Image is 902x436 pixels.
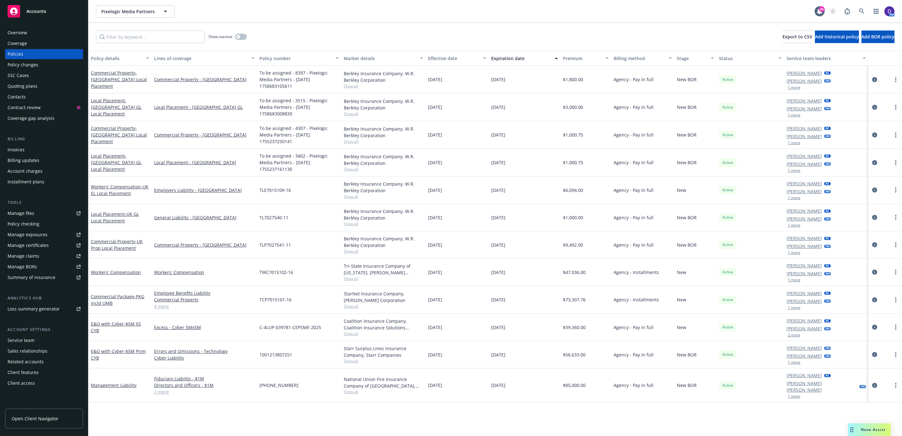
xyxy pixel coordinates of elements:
div: Lines of coverage [154,55,248,62]
span: To be assigned - 3515 - Pixelogic Media Partners - [DATE] 1758683008830 [259,97,339,117]
span: $73,307.76 [563,296,586,303]
div: Manage certificates [8,240,49,250]
span: [DATE] [491,159,505,166]
span: [DATE] [491,351,505,358]
a: [PERSON_NAME] [PERSON_NAME] [787,380,857,393]
div: Manage claims [8,251,39,261]
a: Commercial Property - [GEOGRAPHIC_DATA] [154,76,254,83]
a: Commercial Property [91,70,147,89]
span: Add historical policy [815,34,859,40]
span: Show all [344,276,423,281]
a: [PERSON_NAME] [787,270,822,277]
span: [DATE] [491,296,505,303]
span: $1,000.00 [563,214,583,221]
span: Show all [344,139,423,144]
span: $39,360.00 [563,324,586,331]
span: C-4LUP-039781-CEPSME-2025 [259,324,321,331]
a: Local Placement [91,153,142,172]
a: Start snowing [827,5,839,18]
div: Stage [677,55,707,62]
div: Coverage gap analysis [8,113,54,123]
span: Agency - Pay in full [614,351,654,358]
div: Drag to move [848,423,856,436]
span: Show all [344,358,423,364]
div: Premium [563,55,602,62]
button: 1 more [788,141,800,145]
span: Agency - Pay in full [614,187,654,193]
div: Analytics hub [5,295,83,301]
a: circleInformation [871,76,878,83]
span: Show all [344,221,423,226]
button: 1 more [788,251,800,254]
a: Client access [5,378,83,388]
span: Active [721,187,734,193]
button: Effective date [426,51,489,66]
a: more [892,214,899,221]
button: Add BOR policy [861,31,894,43]
a: circleInformation [871,351,878,358]
span: New BOR [677,104,697,110]
span: New [677,187,686,193]
a: [PERSON_NAME] [787,78,822,84]
a: [PERSON_NAME] [787,98,822,104]
a: circleInformation [871,323,878,331]
a: Excess - Cyber 5Mx5M [154,324,254,331]
span: New [677,296,686,303]
div: Account charges [8,166,42,176]
span: Active [721,324,734,330]
span: - [GEOGRAPHIC_DATA] GL Local Placement [91,98,142,117]
button: 1 more [788,278,800,282]
a: Quoting plans [5,81,83,91]
a: Commercial Property [91,125,147,144]
a: Contract review [5,103,83,113]
span: Active [721,242,734,248]
a: Cyber Liability [154,355,254,361]
span: Agency - Pay in full [614,214,654,221]
span: Export to CSV [782,34,812,40]
a: [PERSON_NAME] [787,317,822,324]
button: Expiration date [489,51,560,66]
span: TL7027540-11 [259,214,288,221]
span: [DATE] [428,159,442,166]
a: more [892,323,899,331]
span: New [677,269,686,276]
a: Commercial Property - [GEOGRAPHIC_DATA] [154,131,254,138]
button: 1 more [788,196,800,200]
span: To be assigned - 3402 - Pixelogic Media Partners - [DATE] 1755237161130 [259,153,339,172]
a: [PERSON_NAME] [787,125,822,132]
a: Switch app [870,5,883,18]
a: E&O with Cyber [91,348,146,361]
a: [PERSON_NAME] [787,243,822,249]
a: Employers Liability - [GEOGRAPHIC_DATA] [154,187,254,193]
div: Policy checking [8,219,39,229]
span: [DATE] [428,269,442,276]
a: [PERSON_NAME] [787,188,822,195]
span: [DATE] [491,382,505,388]
div: Market details [344,55,416,62]
span: [DATE] [428,296,442,303]
a: [PERSON_NAME] [787,298,822,305]
span: Show all [344,304,423,309]
a: circleInformation [871,159,878,166]
a: [PERSON_NAME] [787,180,822,187]
span: [DATE] [428,214,442,221]
a: Loss summary generator [5,304,83,314]
span: Agency - Pay in full [614,159,654,166]
div: Billing method [614,55,665,62]
a: Commercial Property - [GEOGRAPHIC_DATA] [154,242,254,248]
span: $1,000.75 [563,159,583,166]
div: Related accounts [8,357,44,367]
a: more [892,159,899,166]
span: Active [721,104,734,110]
a: circleInformation [871,268,878,276]
div: Quoting plans [8,81,37,91]
span: 1001213807251 [259,351,292,358]
a: Policy changes [5,60,83,70]
div: Sales relationships [8,346,47,356]
span: Nova Assist [861,427,886,432]
span: Agency - Pay in full [614,131,654,138]
button: 1 more [788,113,800,117]
div: Installment plans [8,177,44,187]
div: Berkley Insurance Company, W.R. Berkley Corporation [344,126,423,139]
div: Manage files [8,208,34,218]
